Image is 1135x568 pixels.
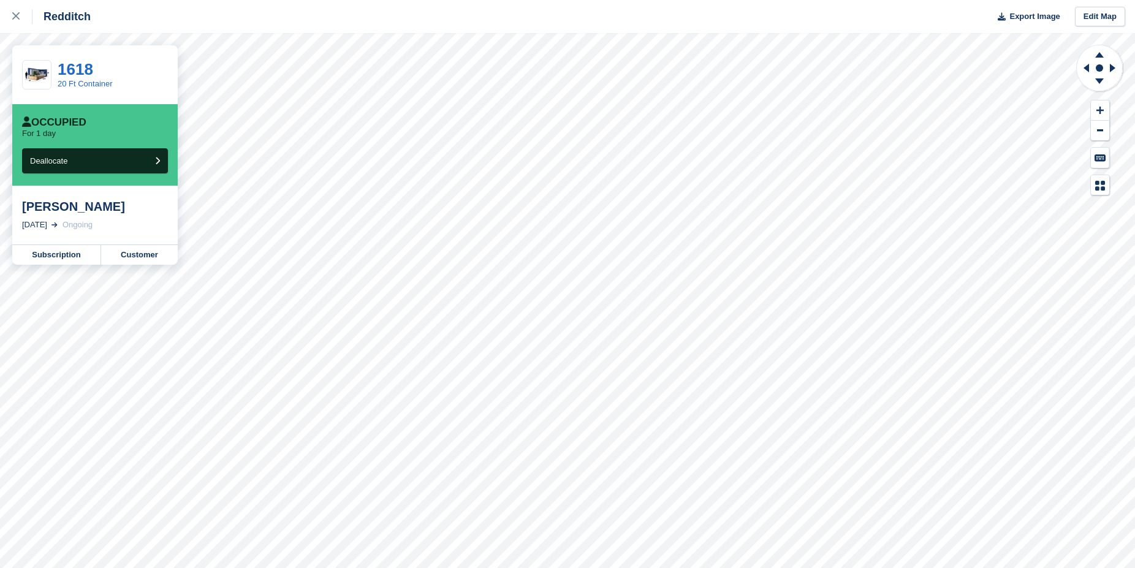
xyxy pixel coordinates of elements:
div: [DATE] [22,219,47,231]
button: Map Legend [1091,175,1109,195]
div: [PERSON_NAME] [22,199,168,214]
img: 20-ft-container%20(1).jpg [23,64,51,86]
p: For 1 day [22,129,56,138]
button: Export Image [990,7,1060,27]
div: Redditch [32,9,91,24]
a: Subscription [12,245,101,265]
div: Occupied [22,116,86,129]
span: Deallocate [30,156,67,165]
a: Customer [101,245,178,265]
button: Zoom Out [1091,121,1109,141]
div: Ongoing [63,219,93,231]
button: Keyboard Shortcuts [1091,148,1109,168]
span: Export Image [1009,10,1060,23]
button: Deallocate [22,148,168,173]
button: Zoom In [1091,100,1109,121]
a: 1618 [58,60,93,78]
a: Edit Map [1075,7,1125,27]
a: 20 Ft Container [58,79,113,88]
img: arrow-right-light-icn-cde0832a797a2874e46488d9cf13f60e5c3a73dbe684e267c42b8395dfbc2abf.svg [51,222,58,227]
